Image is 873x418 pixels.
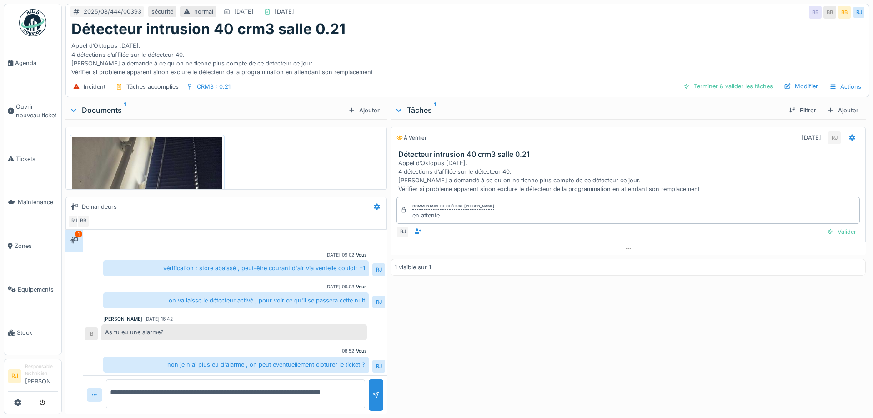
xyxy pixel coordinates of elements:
div: Ajouter [823,104,862,116]
div: Valider [823,226,860,238]
div: RJ [372,360,385,373]
h3: Détecteur intrusion 40 crm3 salle 0.21 [398,150,862,159]
div: non je n'ai plus eu d'alarme , on peut eventuellement cloturer le ticket ? [103,357,369,373]
div: 1 visible sur 1 [395,263,431,272]
div: Vous [356,283,367,290]
div: RJ [372,296,385,308]
div: B [85,327,98,340]
div: [DATE] 09:03 [325,283,354,290]
img: uikgxxwijftci36yot1jv0xl22if [72,137,222,337]
div: BB [838,6,851,19]
div: Vous [356,252,367,258]
div: vérification : store abaissé , peut-être courant d'air via ventelle couloir +1 [103,260,369,276]
div: Filtrer [785,104,820,116]
a: RJ Responsable technicien[PERSON_NAME] [8,363,58,392]
sup: 1 [434,105,436,116]
div: sécurité [151,7,173,16]
li: [PERSON_NAME] [25,363,58,389]
span: Stock [17,328,58,337]
div: Modifier [780,80,822,92]
div: As tu eu une alarme? [101,324,367,340]
div: Demandeurs [82,202,117,211]
div: Appel d’Oktopus [DATE]. 4 détections d’affilée sur le détecteur 40. [PERSON_NAME] a demandé à ce ... [398,159,862,194]
span: Ouvrir nouveau ticket [16,102,58,120]
div: Incident [84,82,105,91]
div: Ajouter [345,104,383,116]
a: Agenda [4,41,61,85]
div: Tâches accomplies [126,82,179,91]
a: Zones [4,224,61,268]
span: Zones [15,242,58,250]
div: Appel d’Oktopus [DATE]. 4 détections d’affilée sur le détecteur 40. [PERSON_NAME] a demandé à ce ... [71,38,863,76]
div: [PERSON_NAME] [103,316,142,322]
a: Maintenance [4,181,61,224]
div: CRM3 : 0.21 [197,82,231,91]
span: Agenda [15,59,58,67]
img: Badge_color-CXgf-gQk.svg [19,9,46,36]
div: À vérifier [396,134,426,142]
div: Vous [356,347,367,354]
div: 1 [75,231,82,237]
div: 08:52 [342,347,354,354]
div: Commentaire de clôture [PERSON_NAME] [412,203,494,210]
div: RJ [396,226,409,238]
div: BB [809,6,822,19]
div: RJ [853,6,865,19]
a: Stock [4,311,61,355]
div: [DATE] [234,7,254,16]
span: Maintenance [18,198,58,206]
span: Tickets [16,155,58,163]
div: [DATE] 09:02 [325,252,354,258]
li: RJ [8,369,21,383]
div: RJ [828,131,841,144]
sup: 1 [124,105,126,116]
div: Documents [69,105,345,116]
a: Ouvrir nouveau ticket [4,85,61,137]
a: Équipements [4,268,61,312]
div: en attente [412,211,494,220]
div: Responsable technicien [25,363,58,377]
div: Actions [825,80,865,93]
a: Tickets [4,137,61,181]
h1: Détecteur intrusion 40 crm3 salle 0.21 [71,20,346,38]
div: BB [77,215,90,227]
div: BB [823,6,836,19]
div: on va laisse le détecteur activé , pour voir ce qu'il se passera cette nuit [103,292,369,308]
div: RJ [372,263,385,276]
div: [DATE] 16:42 [144,316,173,322]
div: RJ [68,215,80,227]
span: Équipements [18,285,58,294]
div: Tâches [394,105,782,116]
div: [DATE] [275,7,294,16]
div: Terminer & valider les tâches [679,80,777,92]
div: [DATE] [802,133,821,142]
div: 2025/08/444/00393 [84,7,141,16]
div: normal [194,7,213,16]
